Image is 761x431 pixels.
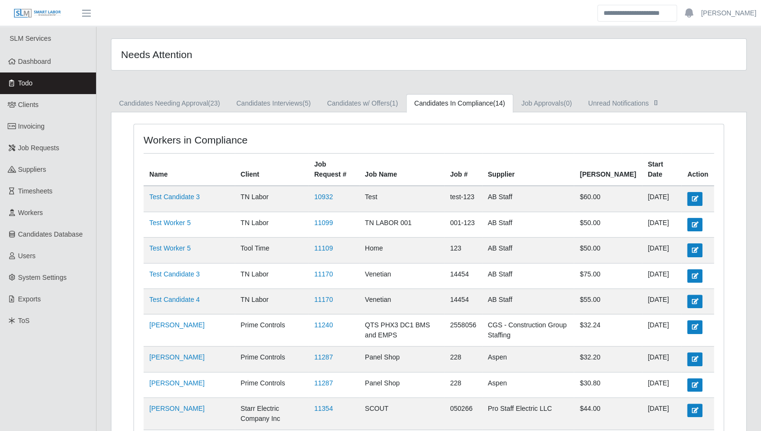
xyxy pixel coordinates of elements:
a: 11170 [314,270,333,278]
span: Clients [18,101,39,108]
a: [PERSON_NAME] [149,405,205,412]
span: (5) [302,99,311,107]
th: Job # [444,154,482,186]
a: Unread Notifications [580,94,669,113]
th: [PERSON_NAME] [574,154,641,186]
td: [DATE] [642,186,681,212]
td: 228 [444,372,482,397]
td: $32.20 [574,347,641,372]
td: Home [359,238,444,263]
td: [DATE] [642,238,681,263]
td: Prime Controls [235,347,308,372]
span: Todo [18,79,33,87]
span: Candidates Database [18,230,83,238]
td: 14454 [444,288,482,314]
td: Venetian [359,263,444,288]
span: Timesheets [18,187,53,195]
span: (1) [390,99,398,107]
td: 228 [444,347,482,372]
td: Prime Controls [235,314,308,347]
a: 11287 [314,379,333,387]
a: [PERSON_NAME] [701,8,756,18]
a: [PERSON_NAME] [149,379,205,387]
td: $55.00 [574,288,641,314]
h4: Needs Attention [121,48,369,60]
td: AB Staff [482,186,574,212]
a: 10932 [314,193,333,201]
a: 11099 [314,219,333,227]
td: $60.00 [574,186,641,212]
a: 11287 [314,353,333,361]
th: Name [144,154,235,186]
span: (14) [493,99,505,107]
td: Aspen [482,347,574,372]
img: SLM Logo [13,8,61,19]
span: Suppliers [18,166,46,173]
th: Supplier [482,154,574,186]
a: 11354 [314,405,333,412]
td: Test [359,186,444,212]
td: QTS PHX3 DC1 BMS and EMPS [359,314,444,347]
a: Candidates w/ Offers [319,94,406,113]
td: test-123 [444,186,482,212]
span: (23) [208,99,220,107]
td: [DATE] [642,288,681,314]
td: Pro Staff Electric LLC [482,398,574,430]
td: $75.00 [574,263,641,288]
span: Job Requests [18,144,60,152]
td: 001-123 [444,212,482,237]
a: [PERSON_NAME] [149,321,205,329]
td: $30.80 [574,372,641,397]
a: Test Worker 5 [149,244,191,252]
td: [DATE] [642,212,681,237]
th: Client [235,154,308,186]
td: AB Staff [482,288,574,314]
td: $32.24 [574,314,641,347]
span: System Settings [18,274,67,281]
td: Panel Shop [359,372,444,397]
h4: Workers in Compliance [144,134,373,146]
td: TN Labor [235,288,308,314]
a: Candidates In Compliance [406,94,513,113]
a: 11109 [314,244,333,252]
td: TN Labor [235,212,308,237]
span: Workers [18,209,43,216]
td: AB Staff [482,212,574,237]
td: Tool Time [235,238,308,263]
td: AB Staff [482,238,574,263]
input: Search [597,5,677,22]
span: Dashboard [18,58,51,65]
td: [DATE] [642,263,681,288]
span: Exports [18,295,41,303]
td: Panel Shop [359,347,444,372]
td: Prime Controls [235,372,308,397]
span: [] [651,98,661,106]
th: Action [681,154,714,186]
td: 050266 [444,398,482,430]
a: 11240 [314,321,333,329]
a: Job Approvals [513,94,580,113]
td: $50.00 [574,238,641,263]
td: TN Labor [235,263,308,288]
a: Candidates Interviews [228,94,319,113]
td: Venetian [359,288,444,314]
td: 14454 [444,263,482,288]
th: Job Name [359,154,444,186]
span: Users [18,252,36,260]
th: Start Date [642,154,681,186]
a: 11170 [314,296,333,303]
span: (0) [564,99,572,107]
td: 2558056 [444,314,482,347]
a: Test Candidate 3 [149,193,200,201]
td: AB Staff [482,263,574,288]
td: [DATE] [642,372,681,397]
span: Invoicing [18,122,45,130]
th: Job Request # [308,154,359,186]
td: TN LABOR 001 [359,212,444,237]
td: SCOUT [359,398,444,430]
td: Starr Electric Company Inc [235,398,308,430]
a: Candidates Needing Approval [111,94,228,113]
a: Test Candidate 4 [149,296,200,303]
td: Aspen [482,372,574,397]
td: [DATE] [642,398,681,430]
